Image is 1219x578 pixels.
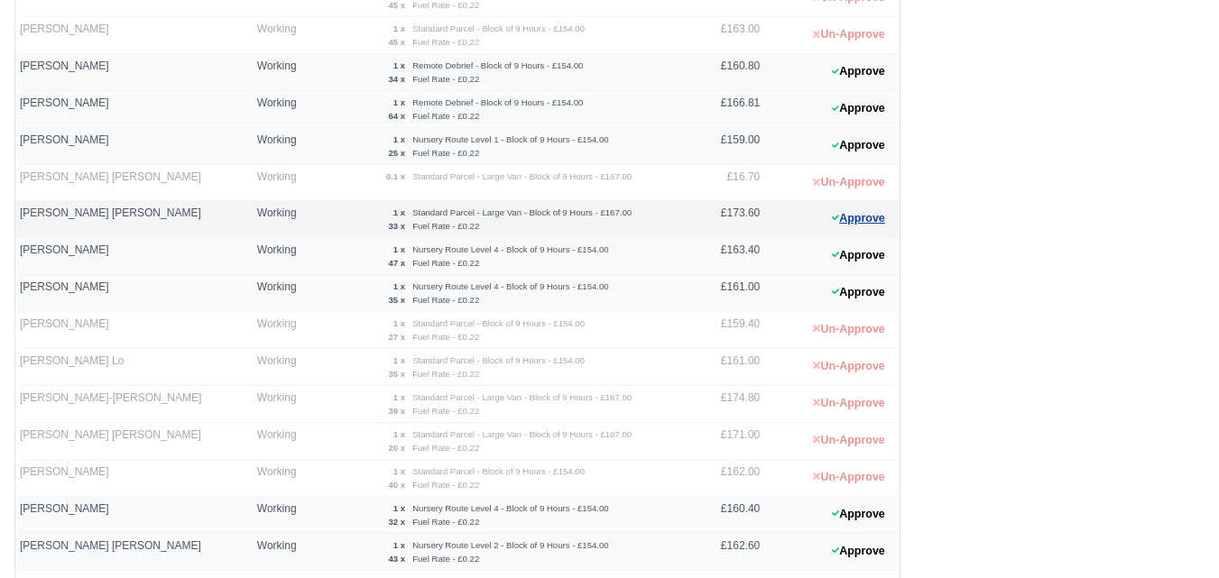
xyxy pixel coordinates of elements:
td: [PERSON_NAME] [15,128,253,165]
td: Working [253,17,313,54]
small: Standard Parcel - Block of 9 Hours - £154.00 [412,23,585,33]
td: [PERSON_NAME] [PERSON_NAME] [15,165,253,201]
td: Working [253,274,313,311]
small: Fuel Rate - £0.22 [412,332,479,342]
td: Working [253,348,313,385]
strong: 45 x [388,37,405,47]
strong: 43 x [388,554,405,564]
td: £162.60 [679,533,764,570]
td: Working [253,128,313,165]
td: £16.70 [679,165,764,201]
strong: 1 x [393,318,405,328]
td: [PERSON_NAME] [15,274,253,311]
button: Un-Approve [803,464,894,491]
small: Fuel Rate - £0.22 [412,148,479,158]
td: [PERSON_NAME] [15,91,253,128]
button: Un-Approve [803,427,894,454]
td: Working [253,54,313,91]
td: £160.80 [679,54,764,91]
td: [PERSON_NAME] [PERSON_NAME] [15,200,253,237]
small: Fuel Rate - £0.22 [412,258,479,268]
td: [PERSON_NAME] [15,459,253,496]
small: Fuel Rate - £0.22 [412,406,479,416]
strong: 1 x [393,466,405,476]
small: Remote Debrief - Block of 9 Hours - £154.00 [412,60,583,70]
small: Standard Parcel - Large Van - Block of 9 Hours - £167.00 [412,207,632,217]
td: £162.00 [679,459,764,496]
small: Nursery Route Level 2 - Block of 9 Hours - £154.00 [412,540,609,550]
button: Approve [822,538,895,564]
td: Working [253,533,313,570]
td: £161.00 [679,274,764,311]
strong: 1 x [393,503,405,513]
button: Un-Approve [803,22,894,48]
td: [PERSON_NAME] [PERSON_NAME] [15,422,253,459]
td: Working [253,385,313,422]
td: [PERSON_NAME]-[PERSON_NAME] [15,385,253,422]
td: £174.80 [679,385,764,422]
td: £163.00 [679,17,764,54]
strong: 1 x [393,60,405,70]
div: Chat Widget [1129,491,1219,578]
td: [PERSON_NAME] [15,311,253,348]
button: Approve [822,59,895,85]
strong: 33 x [388,221,405,231]
small: Nursery Route Level 4 - Block of 9 Hours - £154.00 [412,503,609,513]
td: Working [253,311,313,348]
strong: 1 x [393,23,405,33]
small: Nursery Route Level 1 - Block of 9 Hours - £154.00 [412,134,609,144]
small: Fuel Rate - £0.22 [412,295,479,305]
td: Working [253,459,313,496]
strong: 1 x [393,281,405,291]
td: Working [253,91,313,128]
strong: 39 x [388,406,405,416]
td: Working [253,237,313,274]
small: Fuel Rate - £0.22 [412,443,479,453]
small: Nursery Route Level 4 - Block of 9 Hours - £154.00 [412,244,609,254]
strong: 27 x [388,332,405,342]
td: [PERSON_NAME] [15,237,253,274]
td: Working [253,165,313,201]
strong: 1 x [393,429,405,439]
small: Standard Parcel - Block of 9 Hours - £154.00 [412,318,585,328]
strong: 1 x [393,134,405,144]
small: Fuel Rate - £0.22 [412,221,479,231]
td: [PERSON_NAME] [15,17,253,54]
strong: 34 x [388,74,405,84]
small: Fuel Rate - £0.22 [412,480,479,490]
button: Un-Approve [803,170,894,196]
td: £159.40 [679,311,764,348]
td: [PERSON_NAME] [15,496,253,533]
small: Fuel Rate - £0.22 [412,554,479,564]
small: Standard Parcel - Large Van - Block of 9 Hours - £167.00 [412,429,632,439]
td: [PERSON_NAME] Lo [15,348,253,385]
td: £171.00 [679,422,764,459]
button: Un-Approve [803,317,894,343]
button: Approve [822,501,895,528]
strong: 1 x [393,207,405,217]
strong: 1 x [393,540,405,550]
small: Fuel Rate - £0.22 [412,369,479,379]
small: Standard Parcel - Large Van - Block of 9 Hours - £167.00 [412,171,632,181]
small: Nursery Route Level 4 - Block of 9 Hours - £154.00 [412,281,609,291]
button: Un-Approve [803,353,894,380]
small: Standard Parcel - Block of 9 Hours - £154.00 [412,466,585,476]
td: £159.00 [679,128,764,165]
strong: 0.1 x [386,171,405,181]
button: Approve [822,133,895,159]
td: Working [253,200,313,237]
button: Approve [822,280,895,306]
strong: 64 x [388,111,405,121]
small: Fuel Rate - £0.22 [412,517,479,527]
td: £166.81 [679,91,764,128]
strong: 25 x [388,148,405,158]
td: £160.40 [679,496,764,533]
td: [PERSON_NAME] [PERSON_NAME] [15,533,253,570]
strong: 20 x [388,443,405,453]
td: [PERSON_NAME] [15,54,253,91]
td: Working [253,496,313,533]
small: Fuel Rate - £0.22 [412,111,479,121]
small: Fuel Rate - £0.22 [412,37,479,47]
button: Approve [822,96,895,122]
small: Fuel Rate - £0.22 [412,74,479,84]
